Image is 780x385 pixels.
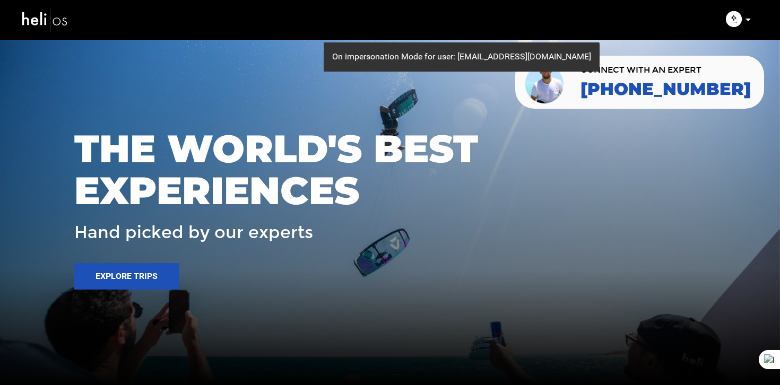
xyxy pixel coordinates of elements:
[523,60,567,104] img: contact our team
[74,128,706,212] span: THE WORLD'S BEST EXPERIENCES
[726,11,742,27] img: img_1e092992658a6b93aba699cbb498c2e1.png
[324,42,600,72] div: On impersonation Mode for user: [EMAIL_ADDRESS][DOMAIN_NAME]
[580,80,751,99] a: [PHONE_NUMBER]
[74,263,179,290] button: Explore Trips
[580,66,751,74] span: CONNECT WITH AN EXPERT
[74,223,313,242] span: Hand picked by our experts
[21,6,69,34] img: heli-logo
